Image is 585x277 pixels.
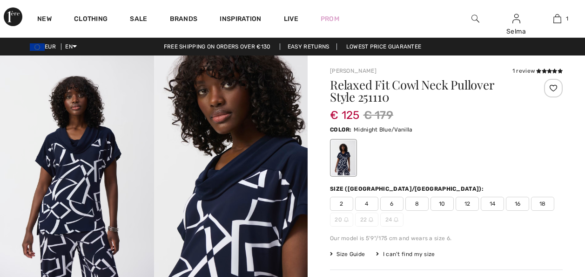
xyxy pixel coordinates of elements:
[512,13,520,24] img: My Info
[355,197,378,211] span: 4
[537,13,577,24] a: 1
[30,43,60,50] span: EUR
[330,126,352,133] span: Color:
[363,107,394,124] span: € 179
[330,197,353,211] span: 2
[74,15,108,25] a: Clothing
[566,14,568,23] span: 1
[496,27,536,36] div: Selma
[220,15,261,25] span: Inspiration
[394,217,398,222] img: ring-m.svg
[506,197,529,211] span: 16
[156,43,278,50] a: Free shipping on orders over €130
[405,197,429,211] span: 8
[330,185,485,193] div: Size ([GEOGRAPHIC_DATA]/[GEOGRAPHIC_DATA]):
[512,14,520,23] a: Sign In
[330,213,353,227] span: 20
[355,213,378,227] span: 22
[456,197,479,211] span: 12
[330,68,377,74] a: [PERSON_NAME]
[531,197,554,211] span: 18
[380,213,403,227] span: 24
[4,7,22,26] img: 1ère Avenue
[354,126,412,133] span: Midnight Blue/Vanilla
[380,197,403,211] span: 6
[471,13,479,24] img: search the website
[481,197,504,211] span: 14
[553,13,561,24] img: My Bag
[376,250,435,258] div: I can't find my size
[512,67,563,75] div: 1 review
[321,14,339,24] a: Prom
[280,43,337,50] a: Easy Returns
[331,140,356,175] div: Midnight Blue/Vanilla
[284,14,298,24] a: Live
[430,197,454,211] span: 10
[330,99,360,122] span: € 125
[330,250,365,258] span: Size Guide
[37,15,52,25] a: New
[339,43,429,50] a: Lowest Price Guarantee
[65,43,77,50] span: EN
[30,43,45,51] img: Euro
[344,217,349,222] img: ring-m.svg
[130,15,147,25] a: Sale
[369,217,373,222] img: ring-m.svg
[330,79,524,103] h1: Relaxed Fit Cowl Neck Pullover Style 251110
[330,234,563,242] div: Our model is 5'9"/175 cm and wears a size 6.
[170,15,198,25] a: Brands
